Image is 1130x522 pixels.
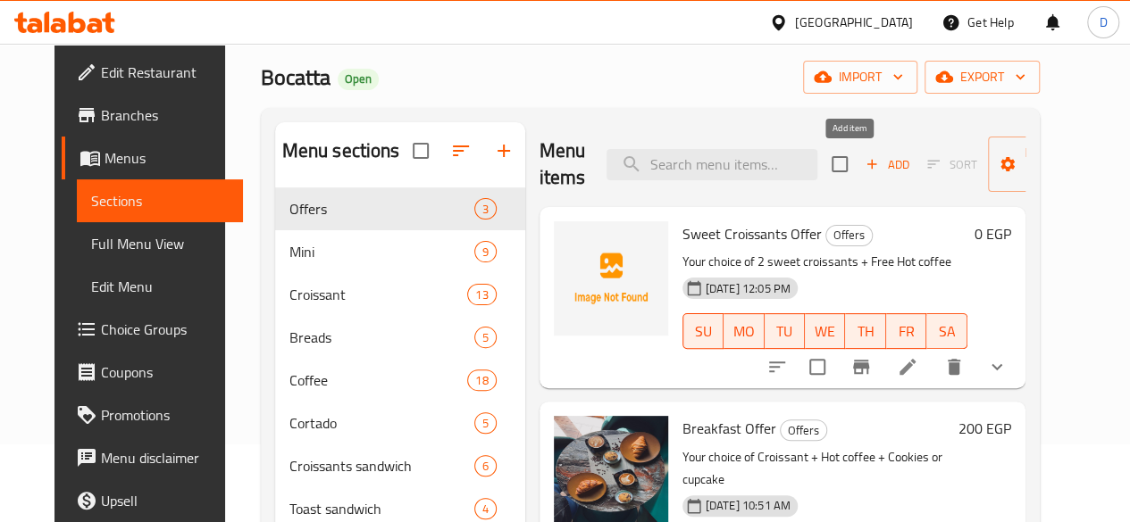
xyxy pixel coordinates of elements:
[468,286,495,303] span: 13
[62,308,243,351] a: Choice Groups
[289,284,468,305] span: Croissant
[825,225,873,246] div: Offers
[101,104,229,126] span: Branches
[62,51,243,94] a: Edit Restaurant
[1099,12,1107,32] span: D
[474,455,497,476] div: items
[474,498,497,519] div: items
[338,71,379,87] span: Open
[275,316,525,359] div: Breads5
[101,361,229,383] span: Coupons
[780,419,827,441] div: Offers
[795,12,913,32] div: [GEOGRAPHIC_DATA]
[765,313,805,349] button: TU
[91,276,229,297] span: Edit Menu
[607,149,817,180] input: search
[475,329,496,346] span: 5
[275,359,525,402] div: Coffee18
[289,498,474,519] span: Toast sandwich
[62,351,243,394] a: Coupons
[289,327,474,348] span: Breads
[77,179,243,222] a: Sections
[101,62,229,83] span: Edit Restaurant
[474,198,497,220] div: items
[91,190,229,211] span: Sections
[893,319,919,344] span: FR
[772,319,798,344] span: TU
[803,61,917,94] button: import
[845,313,885,349] button: TH
[926,313,967,349] button: SA
[62,394,243,436] a: Promotions
[975,345,1018,388] button: show more
[863,154,911,175] span: Add
[475,415,496,432] span: 5
[475,458,496,475] span: 6
[886,313,926,349] button: FR
[540,137,586,191] h2: Menu items
[474,241,497,262] div: items
[275,402,525,444] div: Cortado5
[289,241,474,262] span: Mini
[756,345,799,388] button: sort-choices
[474,327,497,348] div: items
[101,404,229,426] span: Promotions
[852,319,878,344] span: TH
[682,251,967,273] p: Your choice of 2 sweet croissants + Free Hot coffee
[1002,142,1093,186] span: Manage items
[840,345,883,388] button: Branch-specific-item
[682,446,951,491] p: Your choice of Croissant + Hot coffee + Cookies or cupcake
[933,319,959,344] span: SA
[275,187,525,230] div: Offers3
[939,66,1025,88] span: export
[817,66,903,88] span: import
[62,436,243,479] a: Menu disclaimer
[439,129,482,172] span: Sort sections
[289,412,474,434] span: Cortado
[897,356,918,377] a: Edit menu item
[289,455,474,476] span: Croissants sandwich
[62,94,243,137] a: Branches
[821,145,858,183] span: Select section
[988,137,1108,192] button: Manage items
[799,348,836,385] span: Select to update
[482,129,525,172] button: Add section
[691,319,716,344] span: SU
[402,132,439,170] span: Select all sections
[467,369,496,391] div: items
[474,412,497,434] div: items
[682,313,724,349] button: SU
[101,319,229,340] span: Choice Groups
[275,444,525,487] div: Croissants sandwich6
[805,313,845,349] button: WE
[925,61,1040,94] button: export
[682,220,822,247] span: Sweet Croissants Offer
[475,501,496,518] span: 4
[289,198,474,220] span: Offers
[933,345,975,388] button: delete
[289,369,468,391] span: Coffee
[699,497,798,514] span: [DATE] 10:51 AM
[699,280,798,297] span: [DATE] 12:05 PM
[724,313,764,349] button: MO
[468,372,495,389] span: 18
[105,147,229,169] span: Menus
[275,273,525,316] div: Croissant13
[77,222,243,265] a: Full Menu View
[101,447,229,468] span: Menu disclaimer
[975,221,1011,246] h6: 0 EGP
[282,137,400,164] h2: Menu sections
[826,225,872,245] span: Offers
[986,356,1008,377] svg: Show Choices
[77,265,243,308] a: Edit Menu
[554,221,668,336] img: Sweet Croissants Offer
[731,319,757,344] span: MO
[475,244,496,261] span: 9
